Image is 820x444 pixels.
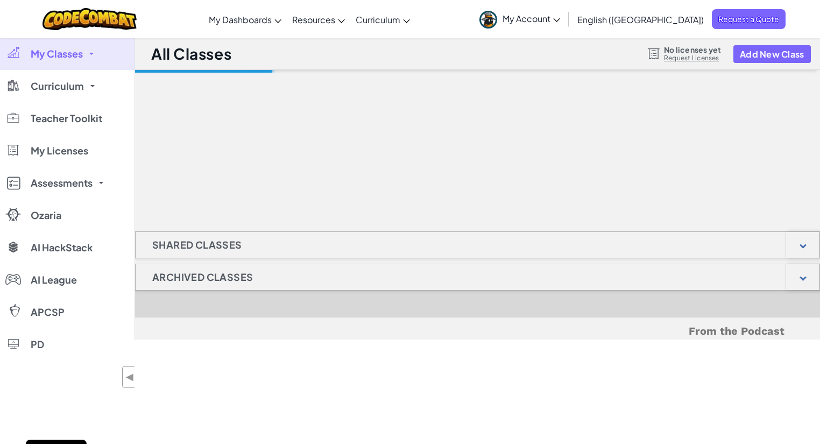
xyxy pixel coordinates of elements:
[31,178,93,188] span: Assessments
[503,13,560,24] span: My Account
[31,243,93,252] span: AI HackStack
[292,14,335,25] span: Resources
[287,5,350,34] a: Resources
[31,81,84,91] span: Curriculum
[151,44,231,64] h1: All Classes
[171,323,784,340] h5: From the Podcast
[474,2,565,36] a: My Account
[350,5,415,34] a: Curriculum
[31,210,61,220] span: Ozaria
[577,14,704,25] span: English ([GEOGRAPHIC_DATA])
[43,8,137,30] img: CodeCombat logo
[136,264,270,291] h1: Archived Classes
[572,5,709,34] a: English ([GEOGRAPHIC_DATA])
[664,54,721,62] a: Request Licenses
[31,275,77,285] span: AI League
[125,369,135,385] span: ◀
[136,231,259,258] h1: Shared Classes
[209,14,272,25] span: My Dashboards
[31,146,88,156] span: My Licenses
[712,9,786,29] a: Request a Quote
[664,45,721,54] span: No licenses yet
[31,49,83,59] span: My Classes
[203,5,287,34] a: My Dashboards
[356,14,400,25] span: Curriculum
[31,114,102,123] span: Teacher Toolkit
[733,45,811,63] button: Add New Class
[479,11,497,29] img: avatar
